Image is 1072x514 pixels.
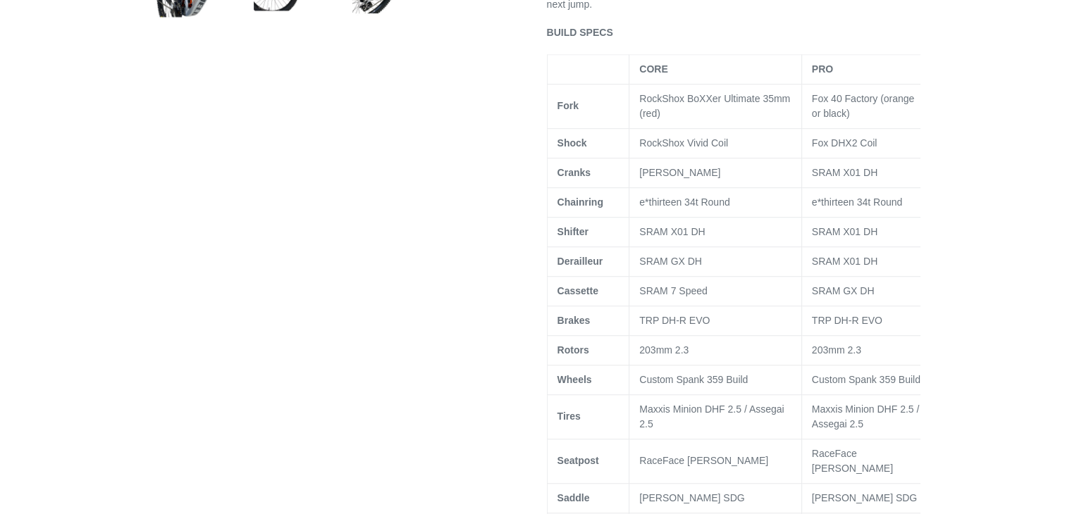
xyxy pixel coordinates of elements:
[557,226,589,237] b: Shifter
[639,167,720,178] span: [PERSON_NAME]
[801,306,934,335] td: TRP DH-R EVO
[812,448,819,459] span: R
[812,492,917,503] span: [PERSON_NAME] SDG
[557,196,603,208] b: Chainring
[557,344,589,356] b: Rotors
[557,410,581,422] b: Tires
[812,63,833,75] strong: PRO
[801,365,934,394] td: Custom Spank 359 Build
[557,285,598,296] b: Cassette
[557,315,591,326] b: Brakes
[629,306,802,335] td: TRP DH-R EVO
[547,27,613,38] span: BUILD SPECS
[639,196,729,208] span: e*thirteen 34t Round
[639,137,728,149] span: RockShox Vivid Coil
[812,167,877,178] span: SRAM X01 DH
[557,167,591,178] b: Cranks
[557,137,587,149] b: Shock
[812,256,877,267] span: SRAM X01 DH
[812,344,861,356] span: 203mm 2.3
[812,93,915,119] span: Fox 40 Factory (orange or black)
[812,285,875,296] span: SRAM GX DH
[629,335,802,365] td: 203mm 2.3
[557,256,603,267] b: Derailleur
[629,483,802,513] td: [PERSON_NAME] SDG
[639,285,708,296] span: SRAM 7 Speed
[812,448,893,474] span: aceFace [PERSON_NAME]
[557,455,599,466] b: Seatpost
[557,374,592,385] b: Wheels
[639,63,667,75] strong: CORE
[812,196,902,208] span: e*thirteen 34t Round
[639,93,790,119] span: RockShox BoXXer Ultimate 35mm (red)
[639,256,702,267] span: SRAM GX DH
[557,100,579,111] b: Fork
[557,492,590,503] b: Saddle
[812,136,924,151] p: Fox DHX2 Coil
[629,439,802,483] td: RaceFace [PERSON_NAME]
[639,403,784,430] span: Maxxis Minion DHF 2.5 / Assegai 2.5
[639,226,705,237] span: SRAM X01 DH
[639,374,748,385] span: Custom Spank 359 Build
[812,403,919,430] span: Maxxis Minion DHF 2.5 / Assegai 2.5
[812,226,877,237] span: SRAM X01 DH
